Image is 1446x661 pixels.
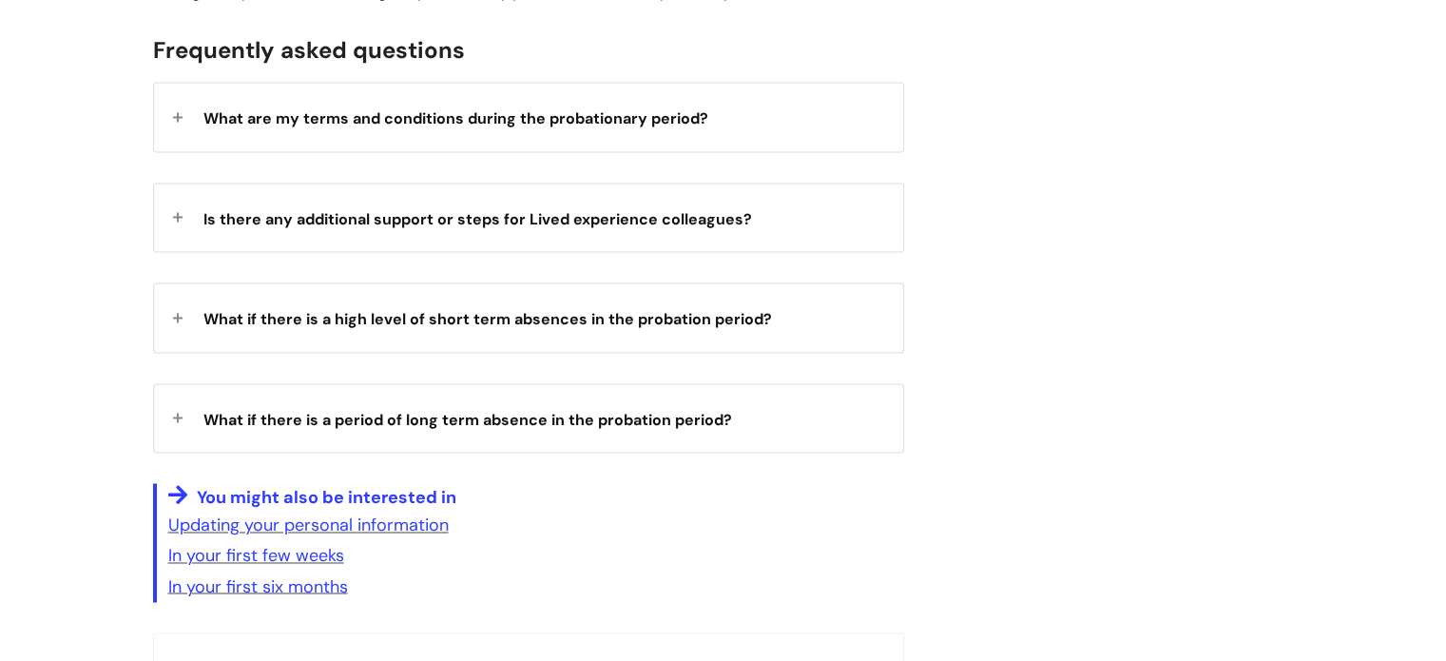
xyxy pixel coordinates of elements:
[168,514,449,536] a: Updating your personal information
[203,309,772,329] span: What if there is a high level of short term absences in the probation period?
[203,410,732,430] span: What if there is a period of long term absence in the probation period?
[153,35,465,65] span: Frequently asked questions
[168,544,344,567] a: In your first few weeks
[203,108,708,128] span: What are my terms and conditions during the probationary period?
[203,209,752,229] span: Is there any additional support or steps for Lived experience colleagues?
[168,574,348,597] a: In your first six months
[197,486,456,509] span: You might also be interested in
